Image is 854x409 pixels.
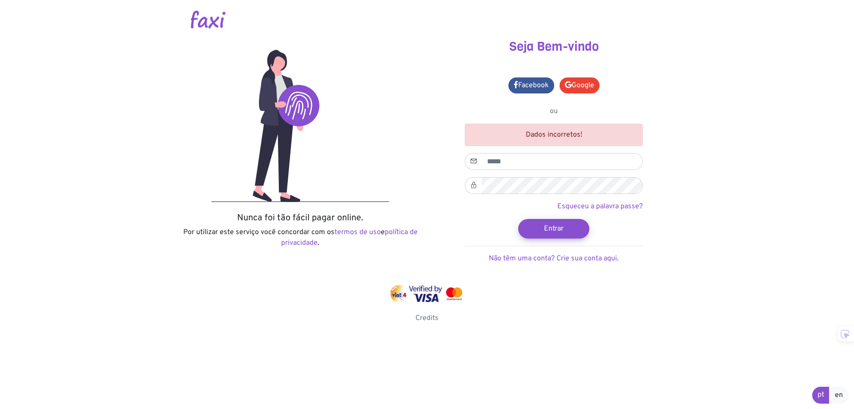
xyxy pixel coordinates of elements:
a: termos de uso [334,228,381,237]
a: Facebook [508,77,554,93]
a: Não têm uma conta? Crie sua conta aqui. [489,254,619,263]
h5: Nunca foi tão fácil pagar online. [180,213,420,223]
img: visa [409,285,442,302]
a: en [829,387,849,404]
img: mastercard [444,285,464,302]
div: Dados incorretos! [465,124,643,146]
a: pt [812,387,830,404]
a: Credits [415,314,439,323]
a: Google [560,77,600,93]
img: vinti4 [390,285,407,302]
a: Esqueceu a palavra passe? [557,202,643,211]
p: ou [465,106,643,117]
p: Por utilizar este serviço você concordar com os e . [180,227,420,248]
h3: Seja Bem-vindo [434,39,674,54]
button: Entrar [518,219,589,239]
